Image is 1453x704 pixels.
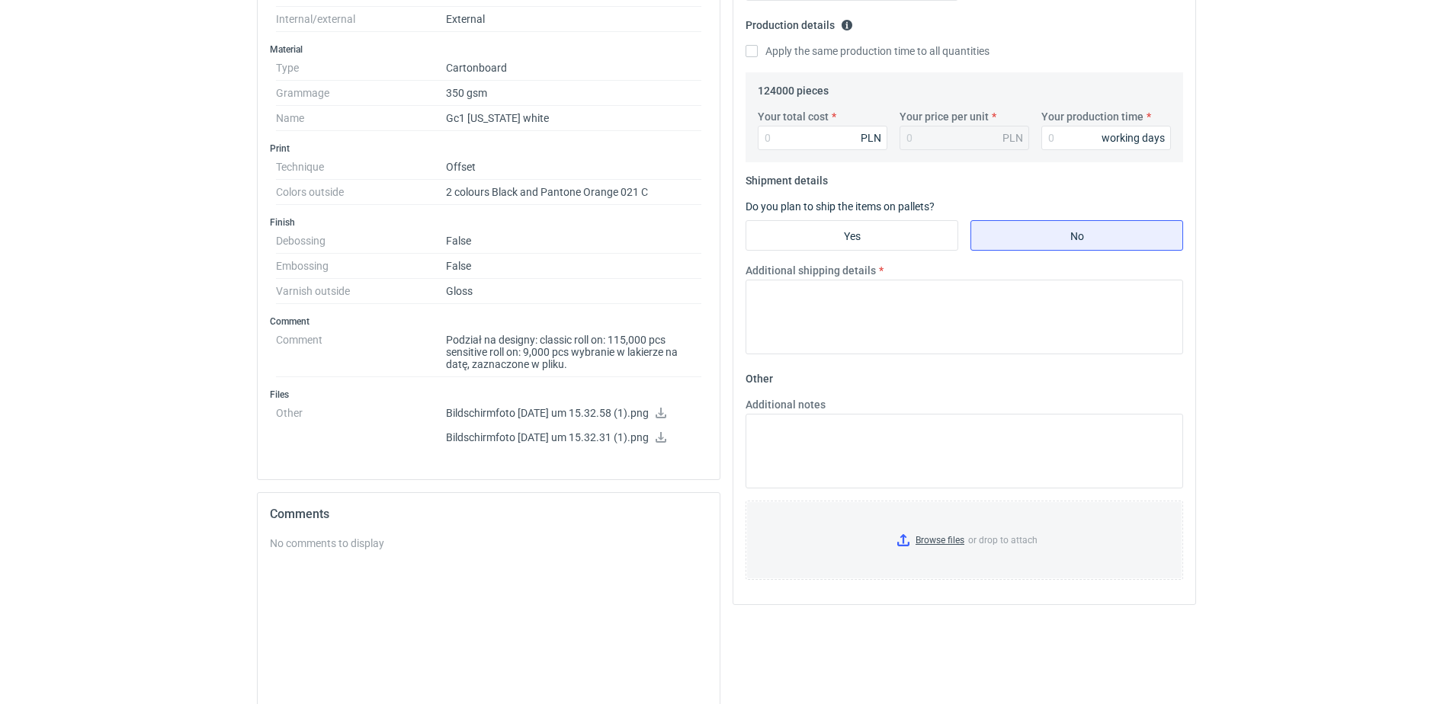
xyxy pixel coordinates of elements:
h3: Finish [270,216,707,229]
input: 0 [1041,126,1171,150]
h3: Comment [270,315,707,328]
dt: Colors outside [276,180,446,205]
p: Bildschirmfoto [DATE] um 15.32.58 (1).png [446,407,701,421]
h2: Comments [270,505,707,523]
dt: Varnish outside [276,279,446,304]
dt: Grammage [276,81,446,106]
dd: False [446,229,701,254]
legend: Production details [746,13,853,31]
dt: Debossing [276,229,446,254]
div: working days [1102,130,1165,146]
h3: Files [270,389,707,401]
dt: Name [276,106,446,131]
label: Yes [746,220,958,251]
legend: Shipment details [746,168,828,187]
div: PLN [861,130,881,146]
div: PLN [1002,130,1023,146]
div: No comments to display [270,536,707,551]
dd: 2 colours Black and Pantone Orange 021 C [446,180,701,205]
label: Apply the same production time to all quantities [746,43,990,59]
label: Your price per unit [900,109,989,124]
label: or drop to attach [746,501,1182,579]
h3: Print [270,142,707,155]
dd: Podział na designy: classic roll on: 115,000 pcs sensitive roll on: 9,000 pcs wybranie w lakierze... [446,328,701,377]
dt: Internal/external [276,7,446,32]
dd: Cartonboard [446,56,701,81]
legend: Other [746,366,773,385]
dd: Gloss [446,279,701,304]
label: Do you plan to ship the items on pallets? [746,200,935,213]
input: 0 [758,126,887,150]
dd: Offset [446,155,701,180]
dt: Other [276,401,446,456]
label: No [970,220,1183,251]
dd: Gc1 [US_STATE] white [446,106,701,131]
dd: False [446,254,701,279]
dd: External [446,7,701,32]
label: Your production time [1041,109,1143,124]
dd: 350 gsm [446,81,701,106]
dt: Type [276,56,446,81]
h3: Material [270,43,707,56]
label: Additional notes [746,397,826,412]
label: Your total cost [758,109,829,124]
dt: Embossing [276,254,446,279]
p: Bildschirmfoto [DATE] um 15.32.31 (1).png [446,431,701,445]
dt: Comment [276,328,446,377]
dt: Technique [276,155,446,180]
legend: 124000 pieces [758,78,829,97]
label: Additional shipping details [746,263,876,278]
